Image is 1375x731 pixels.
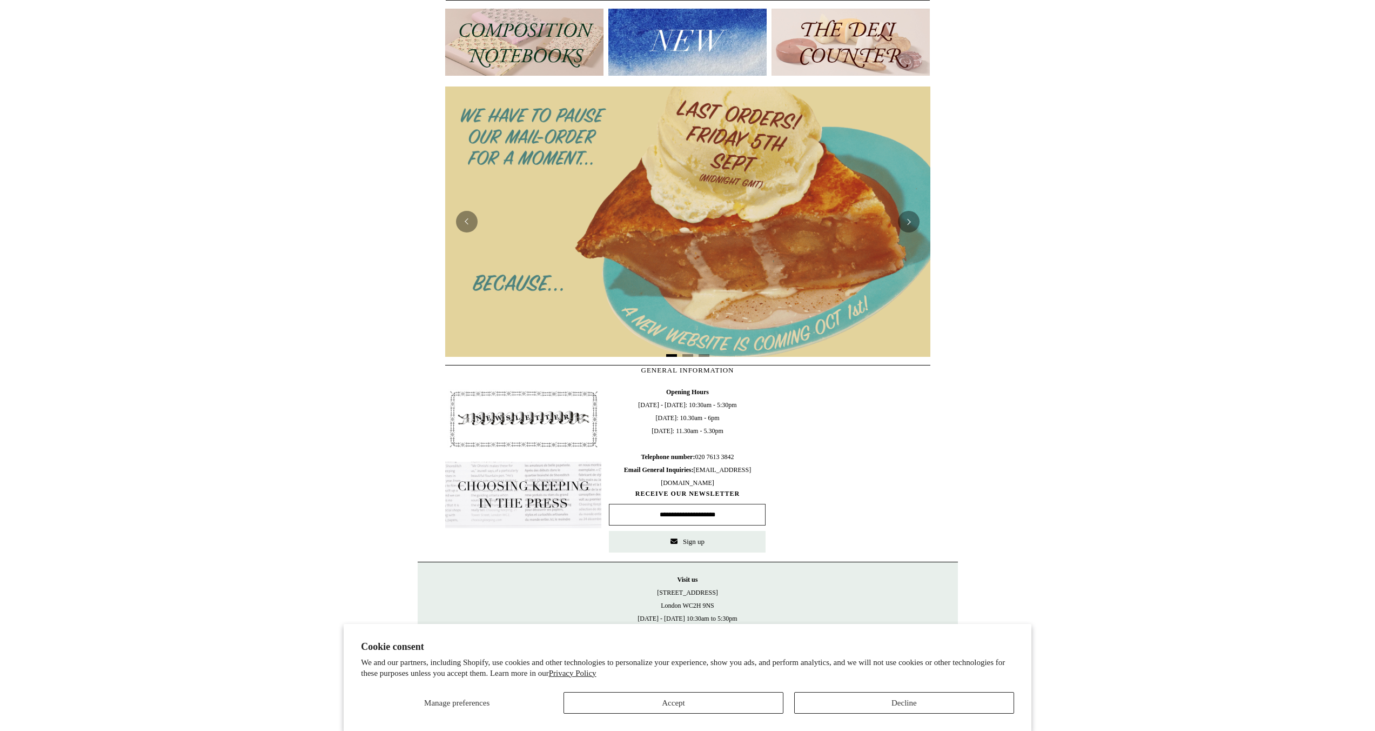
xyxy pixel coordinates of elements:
[773,386,930,548] iframe: google_map
[424,699,489,707] span: Manage preferences
[445,9,603,76] img: 202302 Composition ledgers.jpg__PID:69722ee6-fa44-49dd-a067-31375e5d54ec
[682,354,693,357] button: Page 2
[624,466,751,487] span: [EMAIL_ADDRESS][DOMAIN_NAME]
[641,366,734,374] span: GENERAL INFORMATION
[794,692,1014,714] button: Decline
[666,388,709,396] b: Opening Hours
[699,354,709,357] button: Page 3
[678,576,698,583] strong: Visit us
[666,354,677,357] button: Page 1
[564,692,783,714] button: Accept
[772,9,930,76] img: The Deli Counter
[549,669,596,677] a: Privacy Policy
[641,453,695,461] b: Telephone number
[361,657,1014,679] p: We and our partners, including Shopify, use cookies and other technologies to personalize your ex...
[445,87,930,357] img: 2025 New Website coming soon.png__PID:95e867f5-3b87-426e-97a5-a534fe0a3431
[693,453,695,461] b: :
[624,466,694,474] b: Email General Inquiries:
[898,211,920,232] button: Next
[683,537,705,546] span: Sign up
[609,386,766,489] span: [DATE] - [DATE]: 10:30am - 5:30pm [DATE]: 10.30am - 6pm [DATE]: 11.30am - 5.30pm 020 7613 3842
[609,489,766,499] span: RECEIVE OUR NEWSLETTER
[456,211,478,232] button: Previous
[361,692,553,714] button: Manage preferences
[361,641,1014,653] h2: Cookie consent
[609,531,766,553] button: Sign up
[428,573,947,664] p: [STREET_ADDRESS] London WC2H 9NS [DATE] - [DATE] 10:30am to 5:30pm [DATE] 10.30am to 6pm [DATE] 1...
[445,462,602,529] img: pf-635a2b01-aa89-4342-bbcd-4371b60f588c--In-the-press-Button_1200x.jpg
[445,386,602,453] img: pf-4db91bb9--1305-Newsletter-Button_1200x.jpg
[608,9,767,76] img: New.jpg__PID:f73bdf93-380a-4a35-bcfe-7823039498e1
